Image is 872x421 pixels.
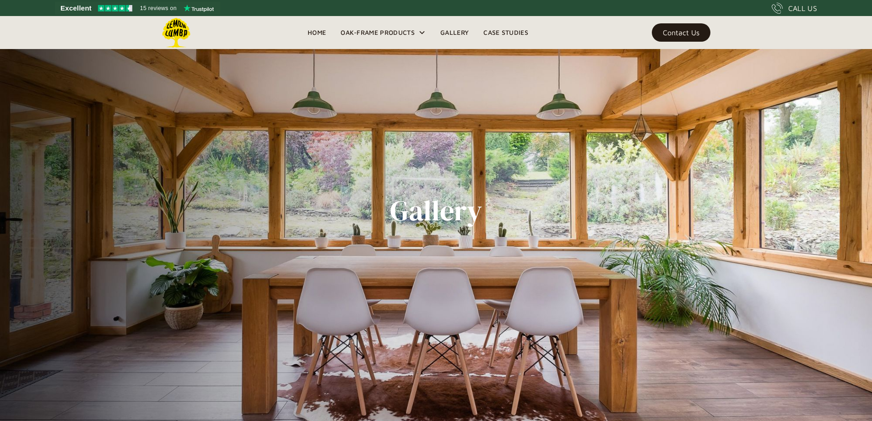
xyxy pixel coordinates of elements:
[390,195,482,227] h1: Gallery
[476,26,536,39] a: Case Studies
[60,3,92,14] span: Excellent
[341,27,415,38] div: Oak-Frame Products
[663,29,699,36] div: Contact Us
[433,26,476,39] a: Gallery
[184,5,214,12] img: Trustpilot logo
[788,3,817,14] div: CALL US
[333,16,433,49] div: Oak-Frame Products
[55,2,220,15] a: See Lemon Lumba reviews on Trustpilot
[652,23,710,42] a: Contact Us
[98,5,132,11] img: Trustpilot 4.5 stars
[140,3,177,14] span: 15 reviews on
[772,3,817,14] a: CALL US
[300,26,333,39] a: Home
